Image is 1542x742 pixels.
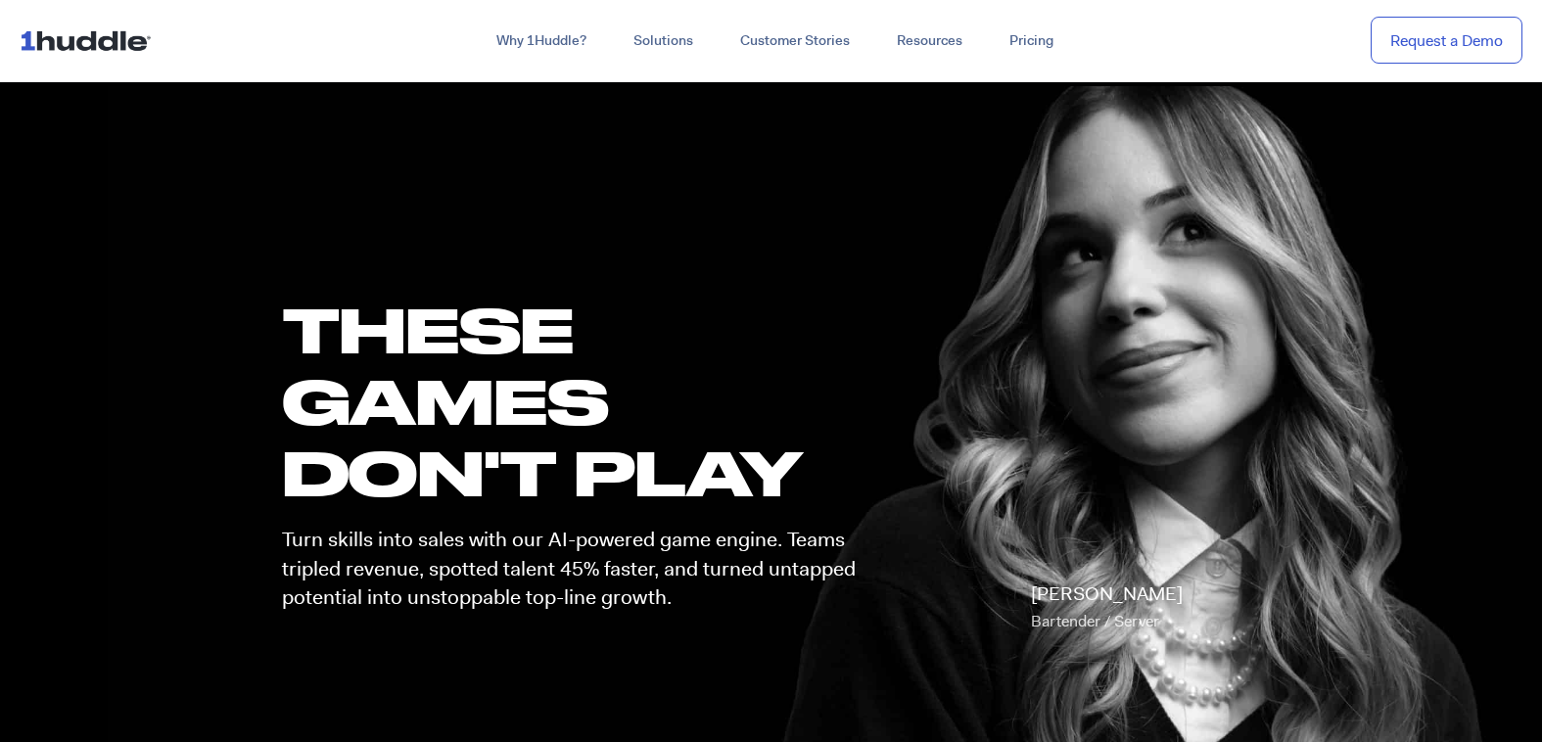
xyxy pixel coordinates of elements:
a: Pricing [986,23,1077,59]
span: Bartender / Server [1031,611,1159,631]
a: Why 1Huddle? [473,23,610,59]
a: Solutions [610,23,717,59]
p: Turn skills into sales with our AI-powered game engine. Teams tripled revenue, spotted talent 45%... [282,526,873,612]
a: Request a Demo [1371,17,1522,65]
img: ... [20,22,160,59]
h1: these GAMES DON'T PLAY [282,294,873,509]
a: Resources [873,23,986,59]
p: [PERSON_NAME] [1031,580,1183,635]
a: Customer Stories [717,23,873,59]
